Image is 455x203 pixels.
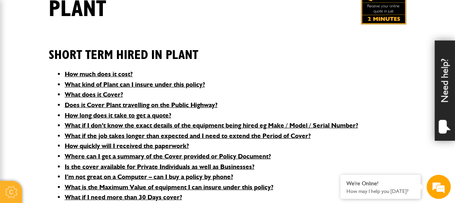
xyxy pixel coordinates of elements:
a: What if the job takes longer than expected and I need to extend the Period of Cover? [65,132,311,140]
a: I’m not great on a Computer – can I buy a policy by phone? [65,173,233,181]
div: Need help? [435,41,455,141]
a: Does it Cover Plant travelling on the Public Highway? [65,101,217,109]
a: Where can I get a summary of the Cover provided or Policy Document? [65,152,271,160]
a: How much does it cost? [65,70,133,78]
p: How may I help you today? [346,188,415,194]
a: Is the cover available for Private Individuals as well as Businesses? [65,163,254,171]
a: How long does it take to get a quote? [65,112,171,119]
a: What if I need more than 30 Days cover? [65,193,182,201]
div: We're Online! [346,180,415,187]
h2: Short Term Hired In Plant [49,35,406,63]
a: What kind of Plant can I insure under this policy? [65,81,205,88]
a: How quickly will I received the paperwork? [65,142,189,150]
a: What does it Cover? [65,91,123,98]
a: What if I don’t know the exact details of the equipment being hired eg Make / Model / Serial Number? [65,122,358,129]
a: What is the Maximum Value of equipment I can insure under this policy? [65,183,273,191]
